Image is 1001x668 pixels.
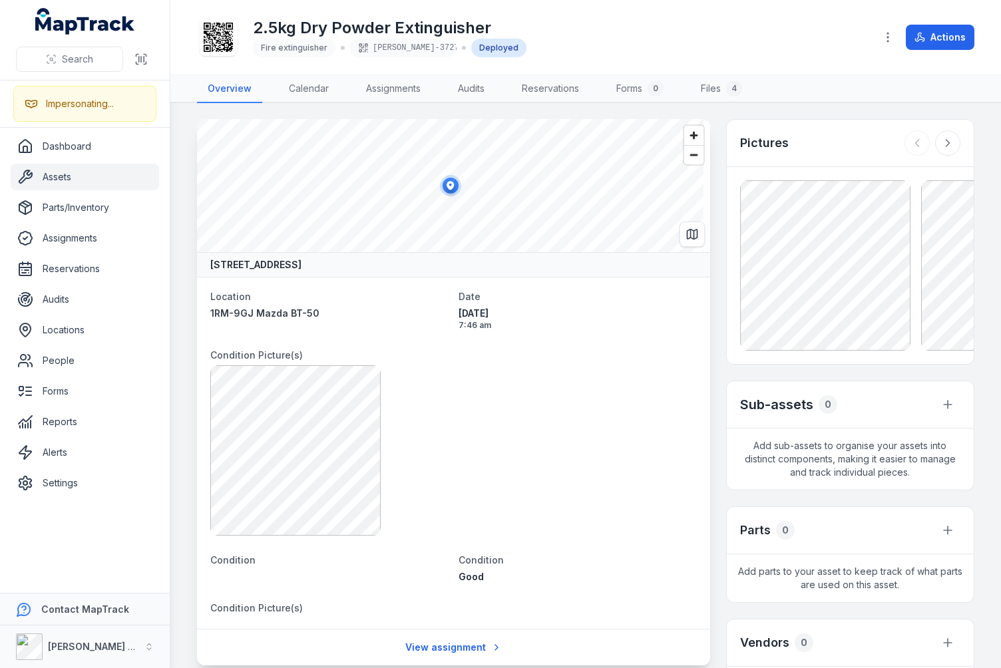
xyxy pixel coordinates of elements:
div: 4 [726,81,742,96]
span: Date [459,291,481,302]
h2: Sub-assets [740,395,813,414]
div: 0 [819,395,837,414]
div: 0 [795,633,813,652]
span: 1RM-9GJ Mazda BT-50 [210,307,319,319]
span: [DATE] [459,307,696,320]
span: Condition Picture(s) [210,349,303,361]
a: Reservations [511,75,590,103]
strong: Contact MapTrack [41,603,129,615]
a: Dashboard [11,133,159,160]
button: Zoom out [684,145,703,164]
span: 7:46 am [459,320,696,331]
canvas: Map [197,119,703,252]
button: Zoom in [684,126,703,145]
a: Audits [11,286,159,313]
a: Locations [11,317,159,343]
strong: [PERSON_NAME] Air [48,641,140,652]
a: Overview [197,75,262,103]
div: 0 [648,81,664,96]
a: Assets [11,164,159,190]
a: View assignment [397,635,510,660]
span: Condition [459,554,504,566]
h1: 2.5kg Dry Powder Extinguisher [253,17,526,39]
a: People [11,347,159,374]
span: Location [210,291,251,302]
div: Impersonating... [46,97,114,110]
div: 0 [776,521,795,540]
a: Forms0 [606,75,674,103]
a: Audits [447,75,495,103]
a: Files4 [690,75,753,103]
time: 25/09/2025, 7:46:38 am [459,307,696,331]
h3: Pictures [740,134,789,152]
span: Condition Picture(s) [210,602,303,613]
strong: [STREET_ADDRESS] [210,258,301,271]
a: Reservations [11,255,159,282]
div: Deployed [471,39,526,57]
span: Condition [210,554,256,566]
a: Reports [11,409,159,435]
span: Search [62,53,93,66]
h3: Vendors [740,633,789,652]
a: Assignments [355,75,431,103]
a: 1RM-9GJ Mazda BT-50 [210,307,448,320]
span: Good [459,571,484,582]
h3: Parts [740,521,771,540]
span: Fire extinguisher [261,43,327,53]
a: Alerts [11,439,159,466]
button: Actions [906,25,974,50]
a: Assignments [11,225,159,251]
div: [PERSON_NAME]-3727 [350,39,457,57]
span: Add sub-assets to organise your assets into distinct components, making it easier to manage and t... [727,428,974,490]
button: Switch to Map View [680,222,705,247]
a: MapTrack [35,8,135,35]
a: Forms [11,378,159,405]
span: Add parts to your asset to keep track of what parts are used on this asset. [727,554,974,602]
a: Settings [11,470,159,496]
a: Parts/Inventory [11,194,159,221]
button: Search [16,47,123,72]
a: Calendar [278,75,339,103]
